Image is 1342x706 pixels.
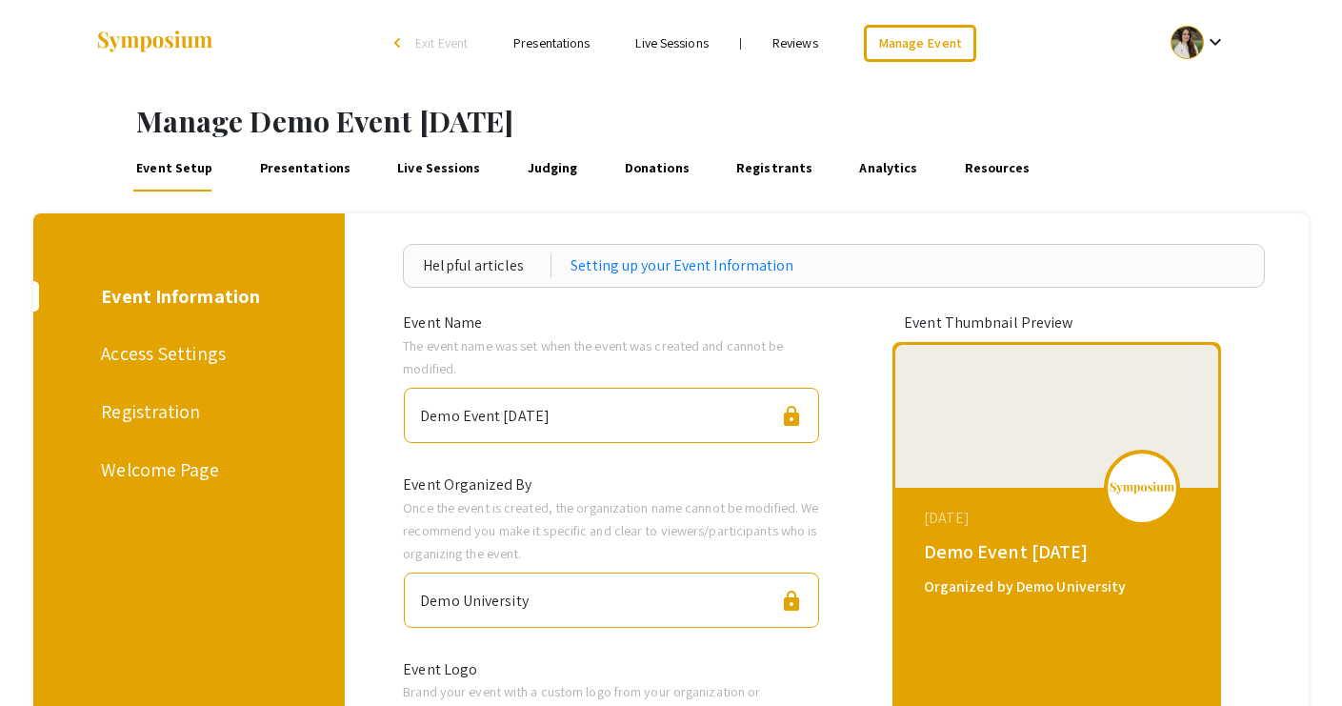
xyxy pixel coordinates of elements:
a: Registrants [733,146,816,192]
button: Expand account dropdown [1151,21,1247,64]
a: Live Sessions [635,34,708,51]
div: Event Name [389,312,833,334]
span: Exit Event [415,34,468,51]
div: arrow_back_ios [394,37,406,49]
a: Manage Event [864,25,976,62]
div: Demo University [420,581,529,613]
a: Setting up your Event Information [571,254,793,277]
a: Presentations [256,146,353,192]
span: lock [780,590,803,613]
span: The event name was set when the event was created and cannot be modified. [403,336,783,377]
div: Event Logo [389,658,833,681]
a: Resources [961,146,1033,192]
div: Helpful articles [423,254,551,277]
div: [DATE] [924,507,1194,530]
img: Symposium by ForagerOne [95,30,214,55]
li: | [731,34,750,51]
a: Analytics [856,146,921,192]
iframe: Chat [14,620,81,692]
span: lock [780,405,803,428]
a: Donations [621,146,692,192]
img: logo_v2.png [1109,481,1175,494]
div: Welcome Page [101,455,270,484]
a: Reviews [772,34,818,51]
mat-icon: Expand account dropdown [1204,30,1227,53]
div: Demo Event [DATE] [420,396,550,428]
h1: Manage Demo Event [DATE] [136,104,1342,138]
div: Event Organized By [389,474,833,496]
span: Once the event is created, the organization name cannot be modified. We recommend you make it spe... [403,498,818,562]
div: Registration [101,397,270,426]
a: Judging [524,146,581,192]
a: Event Setup [133,146,216,192]
a: Presentations [513,34,590,51]
a: Live Sessions [394,146,484,192]
div: Event Information [101,282,270,311]
div: Access Settings [101,339,270,368]
div: Demo Event [DATE] [924,537,1194,566]
div: Organized by Demo University [924,575,1194,598]
div: Event Thumbnail Preview [904,312,1209,334]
